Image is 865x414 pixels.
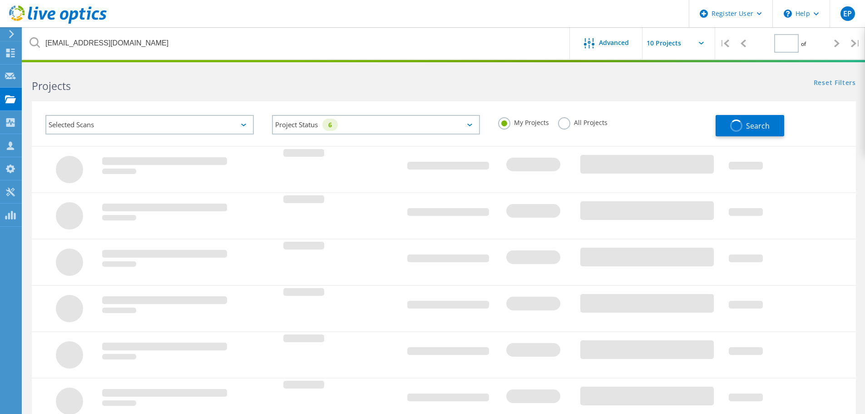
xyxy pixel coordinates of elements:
[715,27,734,60] div: |
[45,115,254,135] div: Selected Scans
[843,10,852,17] span: EP
[599,40,629,46] span: Advanced
[846,27,865,60] div: |
[32,79,71,93] b: Projects
[784,10,792,18] svg: \n
[746,121,770,131] span: Search
[272,115,480,135] div: Project Status
[9,19,107,25] a: Live Optics Dashboard
[814,80,856,87] a: Reset Filters
[322,119,338,131] div: 6
[716,115,784,136] button: Search
[498,117,549,126] label: My Projects
[23,27,570,59] input: Search projects by name, owner, ID, company, etc
[801,40,806,48] span: of
[558,117,608,126] label: All Projects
